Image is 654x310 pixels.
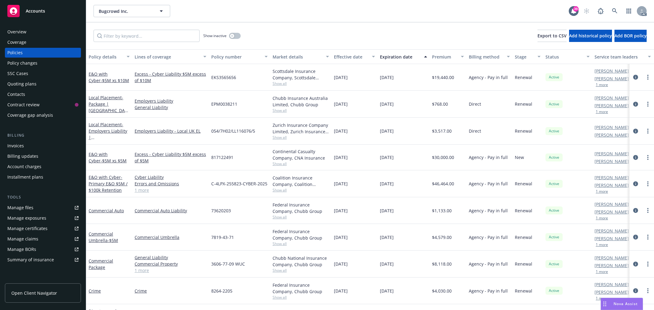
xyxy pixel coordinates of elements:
[644,74,652,81] a: more
[334,207,348,214] span: [DATE]
[623,5,635,17] a: Switch app
[7,224,48,233] div: Manage certificates
[5,255,81,265] a: Summary of insurance
[94,5,170,17] button: Bugcrowd Inc.
[469,128,481,134] span: Direct
[135,267,206,274] a: 1 more
[380,54,420,60] div: Expiration date
[270,49,331,64] button: Market details
[595,281,629,288] a: [PERSON_NAME]
[135,128,206,134] a: Employers Liability - Local UK EL
[537,33,567,39] span: Export to CSV
[211,128,255,134] span: 054/7H02/LL116076/5
[515,101,532,107] span: Renewal
[595,132,629,138] a: [PERSON_NAME]
[5,244,81,254] a: Manage BORs
[548,101,560,107] span: Active
[515,207,532,214] span: Renewal
[469,154,508,161] span: Agency - Pay in full
[89,71,129,83] a: E&O with Cyber
[380,261,394,267] span: [DATE]
[592,49,653,64] button: Service team leaders
[334,74,348,81] span: [DATE]
[7,244,36,254] div: Manage BORs
[632,154,639,161] a: circleInformation
[5,58,81,68] a: Policy changes
[469,234,508,240] span: Agency - Pay in full
[89,258,113,270] a: Commercial Package
[632,180,639,187] a: circleInformation
[5,203,81,213] a: Manage files
[211,154,233,161] span: 817122491
[273,214,329,220] span: Show all
[432,54,457,60] div: Premium
[632,100,639,108] a: circleInformation
[614,33,647,39] span: Add BOR policy
[334,288,348,294] span: [DATE]
[211,74,236,81] span: EKS3565656
[515,128,532,134] span: Renewal
[89,54,123,60] div: Policy details
[334,180,348,187] span: [DATE]
[7,48,23,58] div: Policies
[273,81,329,86] span: Show all
[596,110,608,114] button: 1 more
[334,101,348,107] span: [DATE]
[273,108,329,113] span: Show all
[5,79,81,89] a: Quoting plans
[211,288,232,294] span: 8264-2205
[596,216,608,220] button: 1 more
[469,180,508,187] span: Agency - Pay in full
[5,162,81,172] a: Account charges
[273,228,329,241] div: Federal Insurance Company, Chubb Group
[273,202,329,214] div: Federal Insurance Company, Chubb Group
[515,54,534,60] div: Stage
[11,290,57,296] span: Open Client Navigator
[273,54,322,60] div: Market details
[5,234,81,244] a: Manage claims
[632,74,639,81] a: circleInformation
[135,254,206,261] a: General Liability
[273,148,329,161] div: Continental Casualty Company, CNA Insurance
[273,161,329,166] span: Show all
[89,174,128,193] span: - Primary E&O $5M / $100k Retention
[7,69,28,78] div: SSC Cases
[595,255,629,261] a: [PERSON_NAME]
[595,150,629,157] a: [PERSON_NAME]
[432,74,454,81] span: $19,440.00
[644,287,652,294] a: more
[601,298,643,310] button: Nova Assist
[135,98,206,104] a: Employers Liability
[380,207,394,214] span: [DATE]
[5,172,81,182] a: Installment plans
[5,2,81,20] a: Accounts
[548,181,560,187] span: Active
[26,9,45,13] span: Accounts
[7,172,43,182] div: Installment plans
[432,261,452,267] span: $8,118.00
[644,127,652,135] a: more
[595,174,629,181] a: [PERSON_NAME]
[7,58,37,68] div: Policy changes
[89,174,128,193] a: E&O with Cyber
[548,234,560,240] span: Active
[135,180,206,187] a: Errors and Omissions
[7,234,38,244] div: Manage claims
[135,71,206,84] a: Excess - Cyber Liability $5M excess of $10M
[211,207,231,214] span: 73620203
[380,288,394,294] span: [DATE]
[595,289,629,295] a: [PERSON_NAME]
[273,241,329,246] span: Show all
[5,100,81,110] a: Contract review
[595,228,629,234] a: [PERSON_NAME]
[108,237,118,243] span: - $5M
[580,5,593,17] a: Start snowing
[632,207,639,214] a: circleInformation
[573,6,579,12] div: 39
[334,54,368,60] div: Effective date
[469,101,481,107] span: Direct
[469,74,508,81] span: Agency - Pay in full
[601,298,609,310] div: Drag to move
[89,151,127,164] a: E&O with Cyber
[632,233,639,241] a: circleInformation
